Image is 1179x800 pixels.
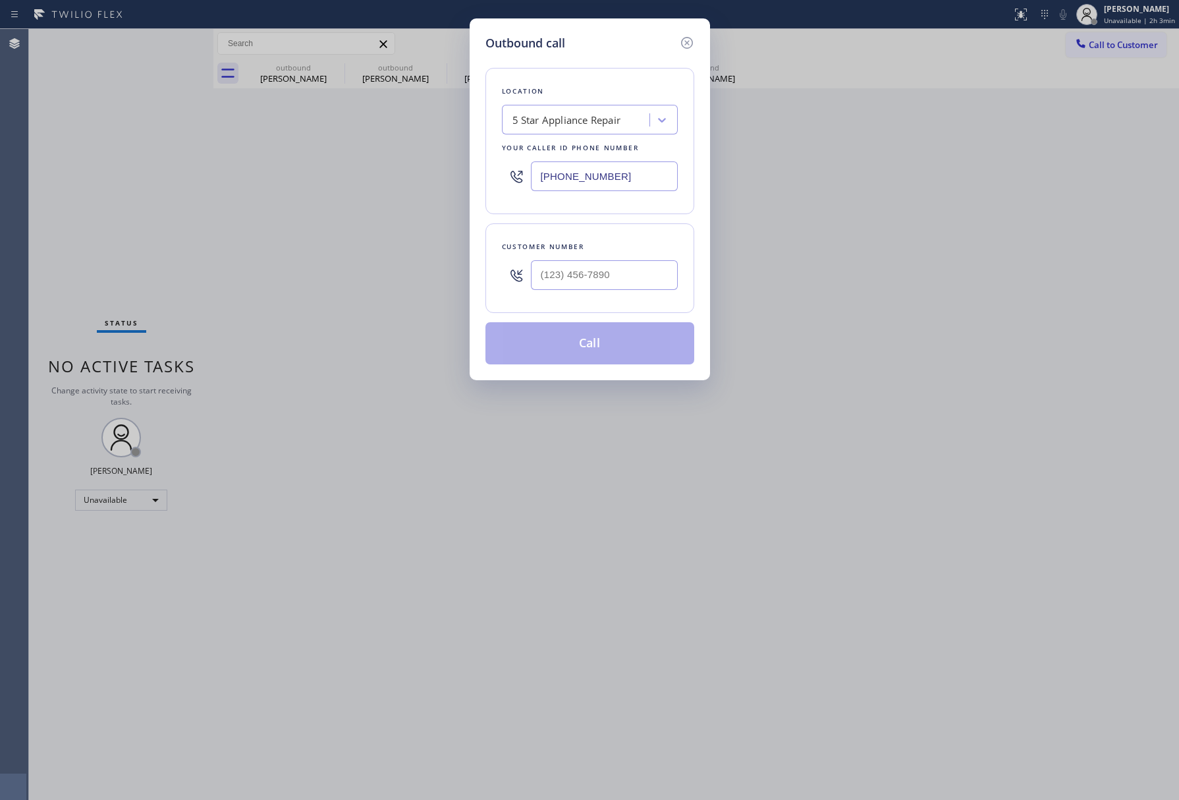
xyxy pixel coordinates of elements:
div: Customer number [502,240,678,254]
input: (123) 456-7890 [531,161,678,191]
div: Your caller id phone number [502,141,678,155]
div: Location [502,84,678,98]
div: 5 Star Appliance Repair [512,113,621,128]
button: Call [485,322,694,364]
h5: Outbound call [485,34,565,52]
input: (123) 456-7890 [531,260,678,290]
